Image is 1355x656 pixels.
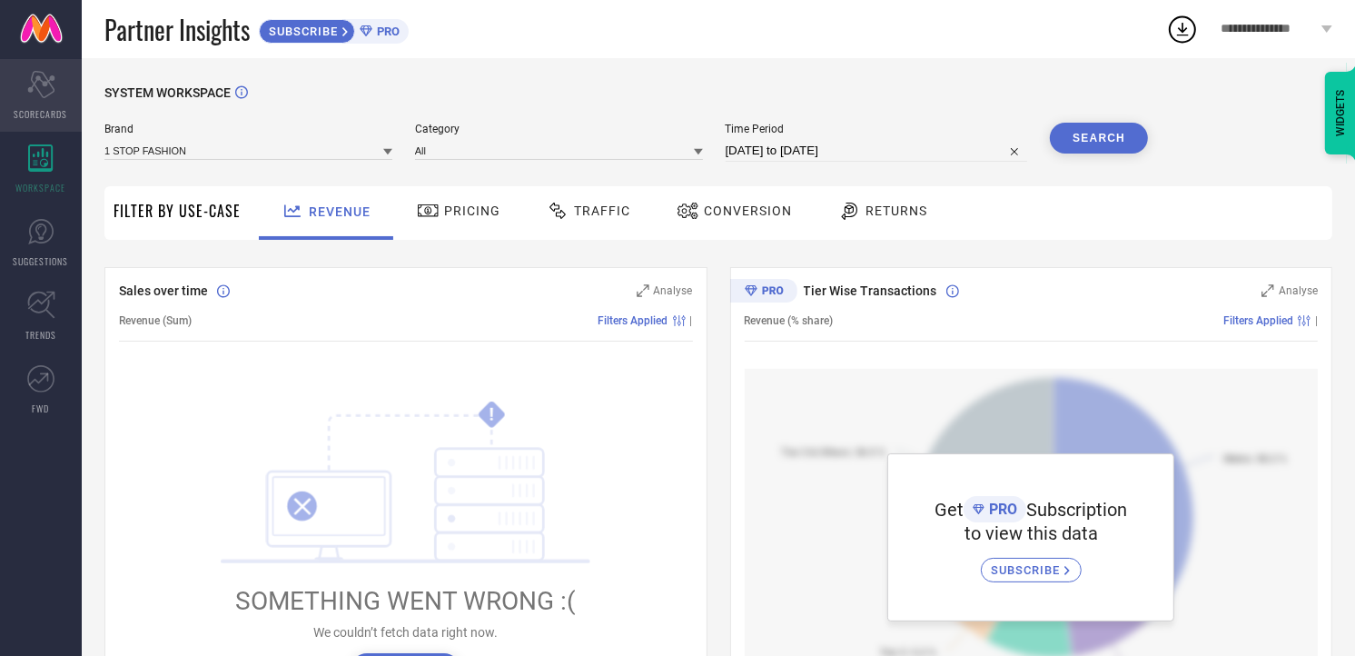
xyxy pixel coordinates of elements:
span: Filters Applied [1223,314,1293,327]
span: PRO [984,501,1017,518]
tspan: ! [490,404,494,425]
input: Select time period [726,140,1028,162]
div: Open download list [1166,13,1199,45]
span: SUGGESTIONS [14,254,69,268]
div: Premium [730,279,797,306]
button: Search [1050,123,1148,154]
span: Revenue (% share) [745,314,834,327]
a: SUBSCRIBEPRO [259,15,409,44]
span: We couldn’t fetch data right now. [313,625,498,640]
span: Get [935,499,964,521]
span: | [690,314,693,327]
span: Revenue [309,204,371,219]
span: SCORECARDS [15,107,68,121]
span: Partner Insights [104,11,250,48]
span: Filter By Use-Case [114,200,241,222]
span: SYSTEM WORKSPACE [104,85,231,100]
span: Tier Wise Transactions [804,283,937,298]
span: PRO [372,25,400,38]
span: Filters Applied [598,314,668,327]
span: Brand [104,123,392,135]
a: SUBSCRIBE [981,544,1082,582]
span: | [1315,314,1318,327]
span: Sales over time [119,283,208,298]
span: Pricing [444,204,500,218]
span: Traffic [574,204,630,218]
span: WORKSPACE [16,181,66,194]
span: Time Period [726,123,1028,135]
span: Analyse [1279,284,1318,297]
svg: Zoom [637,284,649,297]
svg: Zoom [1261,284,1274,297]
span: FWD [33,402,50,415]
span: TRENDS [25,328,56,342]
span: SUBSCRIBE [991,563,1064,577]
span: SUBSCRIBE [260,25,342,38]
span: Revenue (Sum) [119,314,192,327]
span: to view this data [964,522,1098,544]
span: Category [415,123,703,135]
span: Conversion [704,204,792,218]
span: SOMETHING WENT WRONG :( [235,586,576,616]
span: Subscription [1026,499,1127,521]
span: Analyse [654,284,693,297]
span: Returns [865,204,927,218]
